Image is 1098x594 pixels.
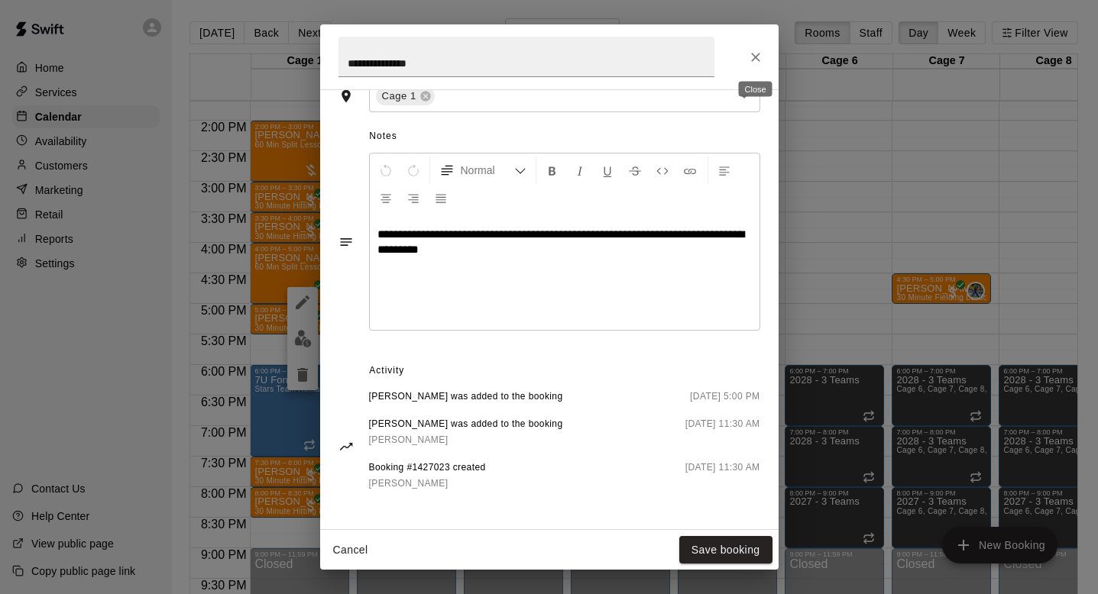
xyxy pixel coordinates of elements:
a: [PERSON_NAME] [369,432,563,448]
a: [PERSON_NAME] [369,476,486,492]
button: Justify Align [428,184,454,211]
span: [PERSON_NAME] was added to the booking [369,417,563,432]
button: Save booking [679,536,772,564]
button: Close [742,44,769,71]
span: Normal [461,163,514,178]
button: Format Bold [539,157,565,184]
svg: Activity [338,439,354,454]
span: [DATE] 11:30 AM [685,460,760,492]
button: Format Italics [567,157,593,184]
span: Notes [369,124,760,149]
span: [PERSON_NAME] [369,478,449,489]
svg: Notes [338,234,354,250]
span: Cage 1 [376,89,423,104]
svg: Rooms [338,89,354,104]
button: Formatting Options [433,157,533,184]
span: [PERSON_NAME] was added to the booking [369,389,563,405]
button: Format Strikethrough [622,157,648,184]
button: Center Align [373,184,399,211]
button: Left Align [711,157,737,184]
button: Format Underline [594,157,620,184]
button: Open [734,86,755,107]
button: Insert Code [649,157,675,184]
span: [DATE] 11:30 AM [685,417,760,448]
div: Close [739,82,772,97]
button: Undo [373,157,399,184]
span: [DATE] 5:00 PM [690,389,760,405]
button: Right Align [400,184,426,211]
button: Insert Link [677,157,703,184]
button: Cancel [326,536,375,564]
span: [PERSON_NAME] [369,434,449,445]
div: Cage 1 [376,87,435,105]
span: Activity [369,359,760,383]
button: Redo [400,157,426,184]
span: Booking #1427023 created [369,460,486,476]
